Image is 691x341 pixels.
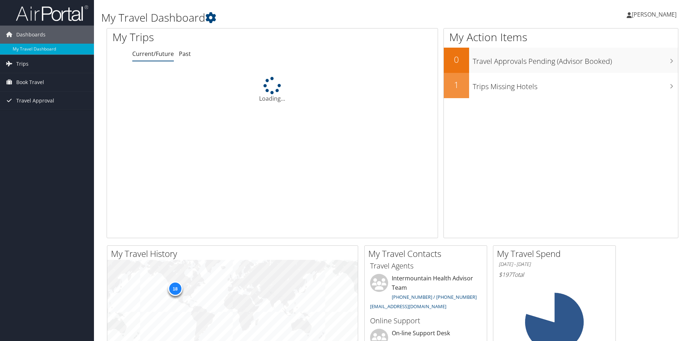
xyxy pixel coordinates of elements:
h1: My Action Items [444,30,678,45]
span: Dashboards [16,26,46,44]
span: Trips [16,55,29,73]
a: 1Trips Missing Hotels [444,73,678,98]
h2: 0 [444,53,469,66]
span: Book Travel [16,73,44,91]
h2: My Travel History [111,248,358,260]
h3: Online Support [370,316,481,326]
h3: Trips Missing Hotels [473,78,678,92]
h3: Travel Approvals Pending (Advisor Booked) [473,53,678,66]
span: Travel Approval [16,92,54,110]
div: 18 [168,281,182,296]
h2: My Travel Spend [497,248,615,260]
a: [PHONE_NUMBER] / [PHONE_NUMBER] [392,294,477,300]
h2: My Travel Contacts [368,248,487,260]
h3: Travel Agents [370,261,481,271]
a: [EMAIL_ADDRESS][DOMAIN_NAME] [370,303,446,310]
h2: 1 [444,79,469,91]
h6: Total [499,271,610,279]
a: 0Travel Approvals Pending (Advisor Booked) [444,48,678,73]
a: Past [179,50,191,58]
a: Current/Future [132,50,174,58]
h6: [DATE] - [DATE] [499,261,610,268]
a: [PERSON_NAME] [627,4,684,25]
span: $197 [499,271,512,279]
span: [PERSON_NAME] [632,10,677,18]
h1: My Travel Dashboard [101,10,490,25]
h1: My Trips [112,30,295,45]
li: Intermountain Health Advisor Team [366,274,485,312]
div: Loading... [107,77,438,103]
img: airportal-logo.png [16,5,88,22]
